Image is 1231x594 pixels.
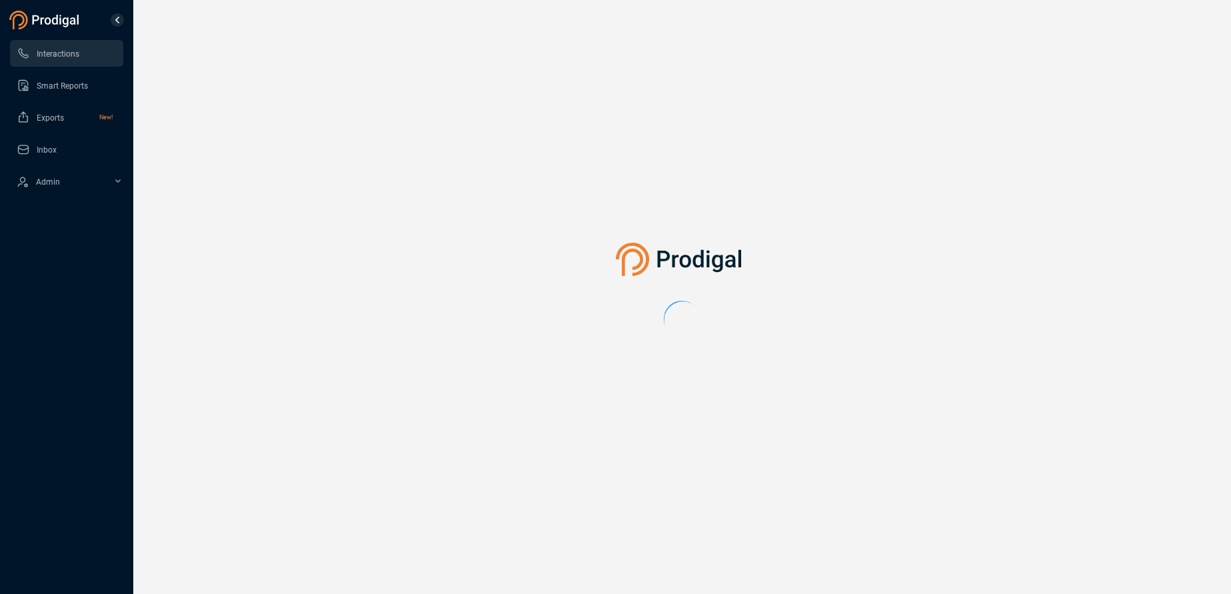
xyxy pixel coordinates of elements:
[17,136,113,163] a: Inbox
[9,11,83,29] img: prodigal-logo
[37,81,88,91] span: Smart Reports
[10,104,123,131] li: Exports
[10,40,123,67] li: Interactions
[37,49,79,59] span: Interactions
[99,104,113,131] span: New!
[37,145,57,155] span: Inbox
[17,104,113,131] a: ExportsNew!
[36,177,60,187] span: Admin
[17,40,113,67] a: Interactions
[17,72,113,99] a: Smart Reports
[37,113,64,123] span: Exports
[10,136,123,163] li: Inbox
[10,72,123,99] li: Smart Reports
[616,243,748,276] img: prodigal-logo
